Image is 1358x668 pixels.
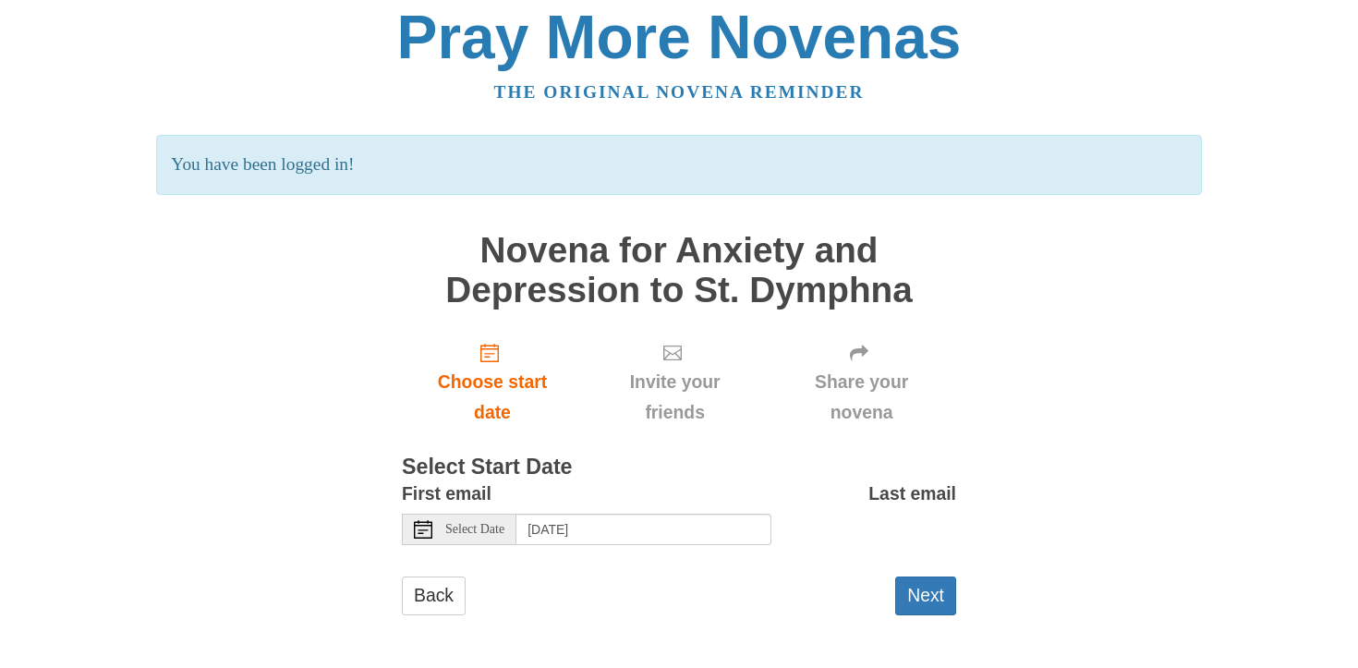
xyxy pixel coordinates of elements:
a: Choose start date [402,328,583,438]
p: You have been logged in! [156,135,1201,195]
a: The original novena reminder [494,82,865,102]
label: First email [402,479,491,509]
div: Click "Next" to confirm your start date first. [767,328,956,438]
h1: Novena for Anxiety and Depression to St. Dymphna [402,231,956,310]
span: Choose start date [420,367,564,428]
h3: Select Start Date [402,455,956,480]
span: Invite your friends [601,367,748,428]
span: Share your novena [785,367,938,428]
a: Pray More Novenas [397,3,962,71]
span: Select Date [445,523,504,536]
div: Click "Next" to confirm your start date first. [583,328,767,438]
a: Back [402,577,466,614]
button: Next [895,577,956,614]
label: Last email [868,479,956,509]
